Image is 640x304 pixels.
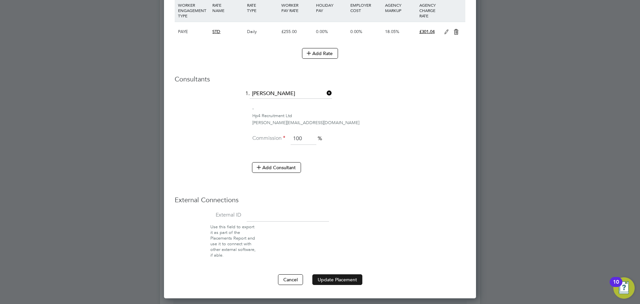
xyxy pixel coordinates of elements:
div: £255.00 [280,22,314,41]
button: Open Resource Center, 10 new notifications [613,277,635,299]
label: External ID [175,212,241,219]
span: Use this field to export it as part of the Placements Report and use it to connect with other ext... [210,224,256,258]
label: Commission [252,135,285,142]
span: 0.00% [316,29,328,34]
span: £301.04 [419,29,435,34]
div: Daily [245,22,280,41]
span: % [318,135,322,142]
span: 18.05% [385,29,399,34]
div: [PERSON_NAME][EMAIL_ADDRESS][DOMAIN_NAME] [252,119,465,126]
button: Add Rate [302,48,338,59]
span: STD [212,29,220,34]
button: Update Placement [312,274,362,285]
h3: Consultants [175,75,465,83]
button: Cancel [278,274,303,285]
div: - [252,105,465,112]
div: Hp4 Recruitment Ltd [252,112,465,119]
input: Search for... [250,89,332,99]
span: 0.00% [350,29,362,34]
li: 1. [175,89,465,105]
div: PAYE [176,22,211,41]
h3: External Connections [175,196,465,204]
button: Add Consultant [252,162,301,173]
div: 10 [613,282,619,291]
